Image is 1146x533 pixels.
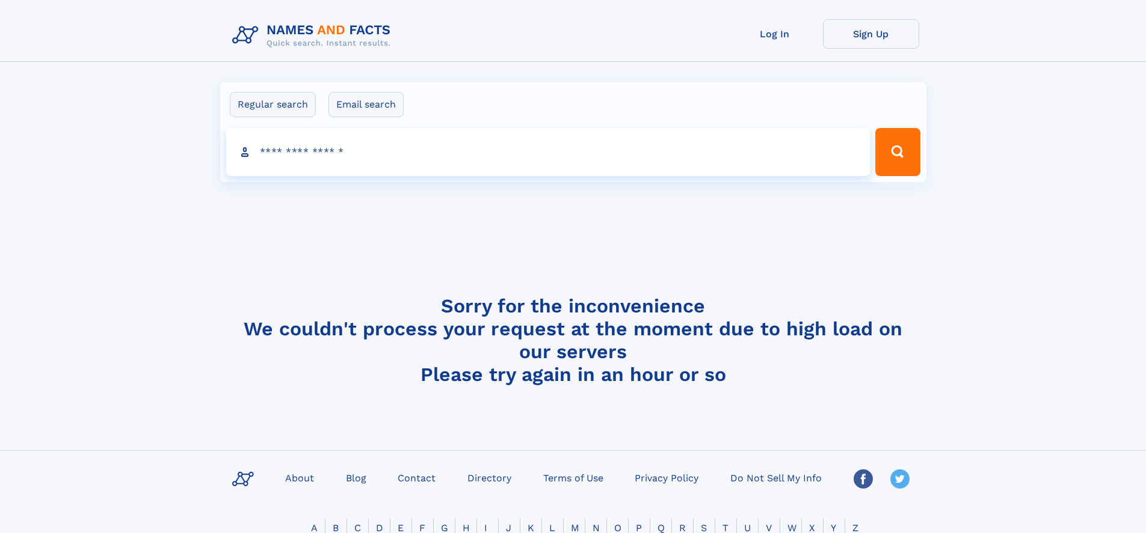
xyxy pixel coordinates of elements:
img: Logo Names and Facts [227,19,401,52]
label: Email search [328,92,404,117]
a: Do Not Sell My Info [725,469,827,486]
button: Search Button [875,128,920,176]
a: Terms of Use [538,469,608,486]
input: search input [226,128,870,176]
a: Log In [727,19,823,49]
img: Facebook [854,469,873,489]
h4: Sorry for the inconvenience We couldn't process your request at the moment due to high load on ou... [227,294,919,386]
a: About [280,469,319,486]
a: Contact [393,469,440,486]
a: Directory [463,469,516,486]
a: Blog [341,469,371,486]
img: Twitter [890,469,910,489]
a: Privacy Policy [630,469,703,486]
label: Regular search [230,92,316,117]
a: Sign Up [823,19,919,49]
